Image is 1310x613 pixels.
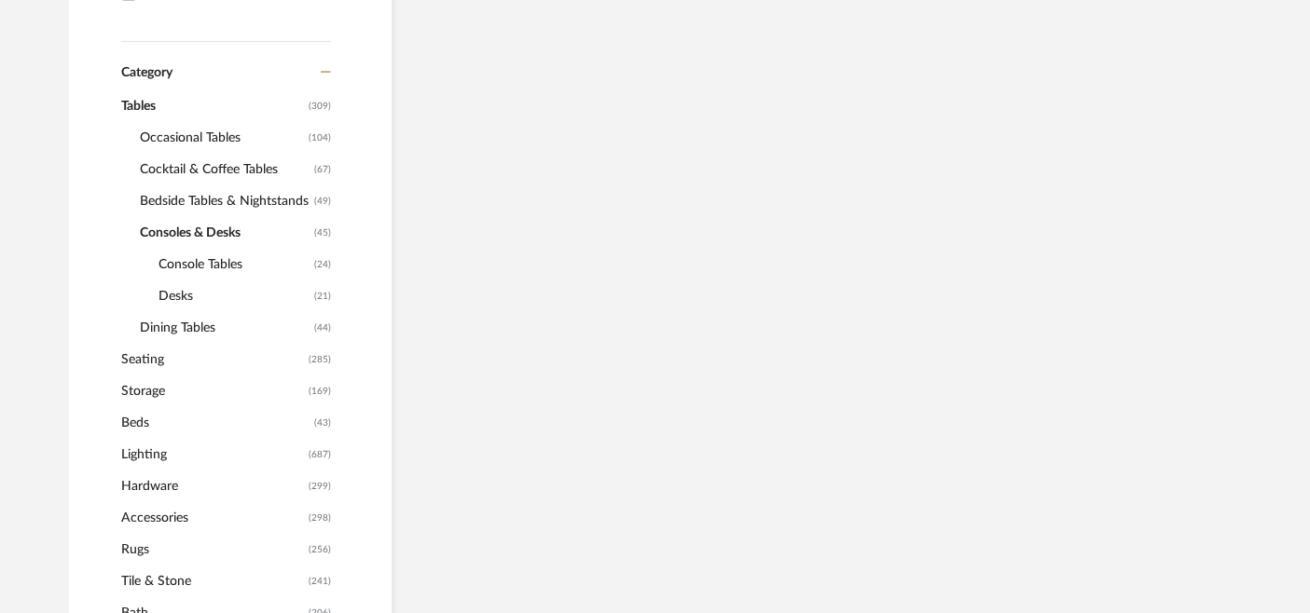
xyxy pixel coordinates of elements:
span: Console Tables [159,249,310,280]
span: Occasional Tables [140,122,304,154]
span: (687) [309,440,331,470]
span: Dining Tables [140,312,310,344]
span: (169) [309,376,331,406]
span: Bedside Tables & Nightstands [140,185,310,217]
span: Cocktail & Coffee Tables [140,154,310,185]
span: (256) [309,535,331,565]
span: Rugs [121,534,304,565]
span: Hardware [121,470,304,502]
span: Accessories [121,502,304,534]
span: (44) [314,313,331,343]
span: Desks [159,280,310,312]
span: (49) [314,186,331,216]
span: (299) [309,471,331,501]
span: Tile & Stone [121,565,304,597]
span: Consoles & Desks [140,217,310,249]
span: (241) [309,566,331,596]
span: Beds [121,407,310,439]
span: Tables [121,90,304,122]
span: (21) [314,281,331,311]
span: (104) [309,123,331,153]
span: Category [121,65,172,81]
span: Seating [121,344,304,375]
span: (43) [314,408,331,438]
span: Lighting [121,439,304,470]
span: (309) [309,91,331,121]
span: (67) [314,155,331,184]
span: Storage [121,375,304,407]
span: (24) [314,250,331,279]
span: (298) [309,503,331,533]
span: (45) [314,218,331,248]
span: (285) [309,345,331,375]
